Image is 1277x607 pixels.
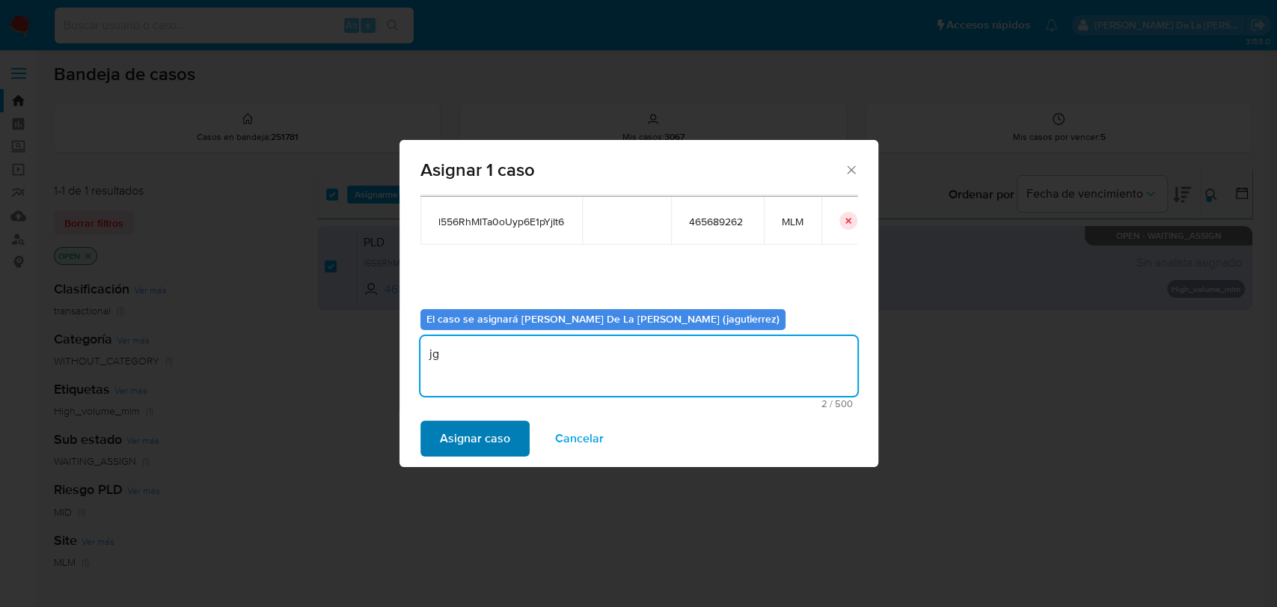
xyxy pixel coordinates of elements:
span: Asignar caso [440,422,510,455]
button: Cancelar [536,421,623,457]
span: Cancelar [555,422,604,455]
span: 465689262 [689,215,746,228]
button: Asignar caso [420,421,530,457]
span: l556RhMITa0oUyp6E1pYjIt6 [438,215,564,228]
b: El caso se asignará [PERSON_NAME] De La [PERSON_NAME] (jagutierrez) [426,311,780,326]
span: Máximo 500 caracteres [425,399,853,409]
button: Cerrar ventana [844,162,857,176]
button: icon-button [839,212,857,230]
span: Asignar 1 caso [420,161,845,179]
div: assign-modal [399,140,878,467]
span: MLM [782,215,803,228]
textarea: jg [420,336,857,396]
